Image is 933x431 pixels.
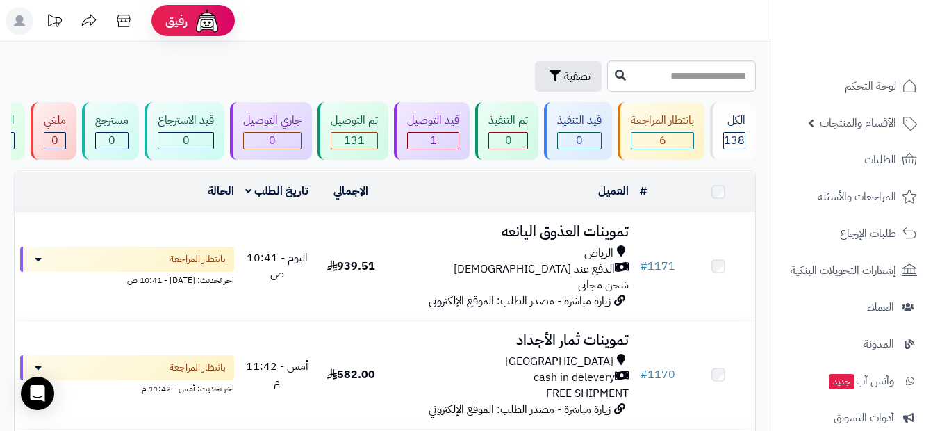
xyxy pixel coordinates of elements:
span: بانتظار المراجعة [170,361,226,375]
span: 138 [724,132,745,149]
a: قيد التنفيذ 0 [541,102,615,160]
span: وآتس آب [827,371,894,391]
a: لوحة التحكم [779,70,925,103]
div: اخر تحديث: أمس - 11:42 م [20,380,234,395]
span: FREE SHIPMENT [546,385,629,402]
span: 939.51 [327,258,375,275]
a: جاري التوصيل 0 [227,102,315,160]
span: أدوات التسويق [834,408,894,428]
a: #1170 [640,366,675,383]
div: بانتظار المراجعة [631,113,694,129]
div: 0 [44,133,65,149]
span: 0 [505,132,512,149]
a: بانتظار المراجعة 6 [615,102,707,160]
div: 0 [244,133,301,149]
div: قيد التوصيل [407,113,459,129]
span: أمس - 11:42 م [246,358,308,391]
div: اخر تحديث: [DATE] - 10:41 ص [20,272,234,286]
span: تصفية [564,68,591,85]
img: ai-face.png [193,7,221,35]
div: 0 [558,133,601,149]
span: جديد [829,374,854,389]
a: الإجمالي [333,183,368,200]
span: العملاء [867,298,894,317]
div: 0 [489,133,527,149]
div: 1 [408,133,459,149]
a: العميل [598,183,629,200]
span: المراجعات والأسئلة [818,187,896,206]
span: cash in delevery [534,370,615,386]
h3: تموينات العذوق اليانعه [393,224,629,240]
div: قيد التنفيذ [557,113,602,129]
a: تحديثات المنصة [37,7,72,38]
span: [GEOGRAPHIC_DATA] [505,354,613,370]
a: تم التنفيذ 0 [472,102,541,160]
span: رفيق [165,13,188,29]
a: ملغي 0 [28,102,79,160]
div: الكل [723,113,745,129]
span: زيارة مباشرة - مصدر الطلب: الموقع الإلكتروني [429,401,611,418]
span: 0 [183,132,190,149]
span: الرياض [584,245,613,261]
span: شحن مجاني [578,277,629,293]
span: الدفع عند [DEMOGRAPHIC_DATA] [454,261,615,277]
span: 0 [108,132,115,149]
span: # [640,366,647,383]
div: 0 [96,133,128,149]
div: تم التنفيذ [488,113,528,129]
span: زيارة مباشرة - مصدر الطلب: الموقع الإلكتروني [429,293,611,309]
a: المراجعات والأسئلة [779,180,925,213]
div: مسترجع [95,113,129,129]
a: الحالة [208,183,234,200]
div: 6 [631,133,693,149]
a: تاريخ الطلب [245,183,308,200]
div: Open Intercom Messenger [21,377,54,410]
a: طلبات الإرجاع [779,217,925,250]
span: 131 [344,132,365,149]
div: 0 [158,133,213,149]
a: وآتس آبجديد [779,364,925,398]
a: إشعارات التحويلات البنكية [779,254,925,287]
a: # [640,183,647,200]
span: الطلبات [864,150,896,170]
span: المدونة [864,334,894,354]
span: 0 [576,132,583,149]
div: قيد الاسترجاع [158,113,214,129]
div: ملغي [44,113,66,129]
a: قيد التوصيل 1 [391,102,472,160]
span: إشعارات التحويلات البنكية [791,261,896,280]
span: 6 [659,132,666,149]
span: 0 [51,132,58,149]
div: جاري التوصيل [243,113,302,129]
a: العملاء [779,291,925,324]
span: الأقسام والمنتجات [820,113,896,133]
span: اليوم - 10:41 ص [247,250,308,282]
a: #1171 [640,258,675,275]
a: الطلبات [779,143,925,177]
span: # [640,258,647,275]
span: 1 [430,132,437,149]
a: المدونة [779,327,925,361]
span: 582.00 [327,366,375,383]
span: بانتظار المراجعة [170,252,226,266]
a: تم التوصيل 131 [315,102,391,160]
span: 0 [269,132,276,149]
a: مسترجع 0 [79,102,142,160]
h3: تموينات ثمار الأجداد [393,332,629,348]
button: تصفية [535,61,602,92]
a: الكل138 [707,102,759,160]
span: طلبات الإرجاع [840,224,896,243]
div: 131 [331,133,377,149]
a: قيد الاسترجاع 0 [142,102,227,160]
div: تم التوصيل [331,113,378,129]
span: لوحة التحكم [845,76,896,96]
